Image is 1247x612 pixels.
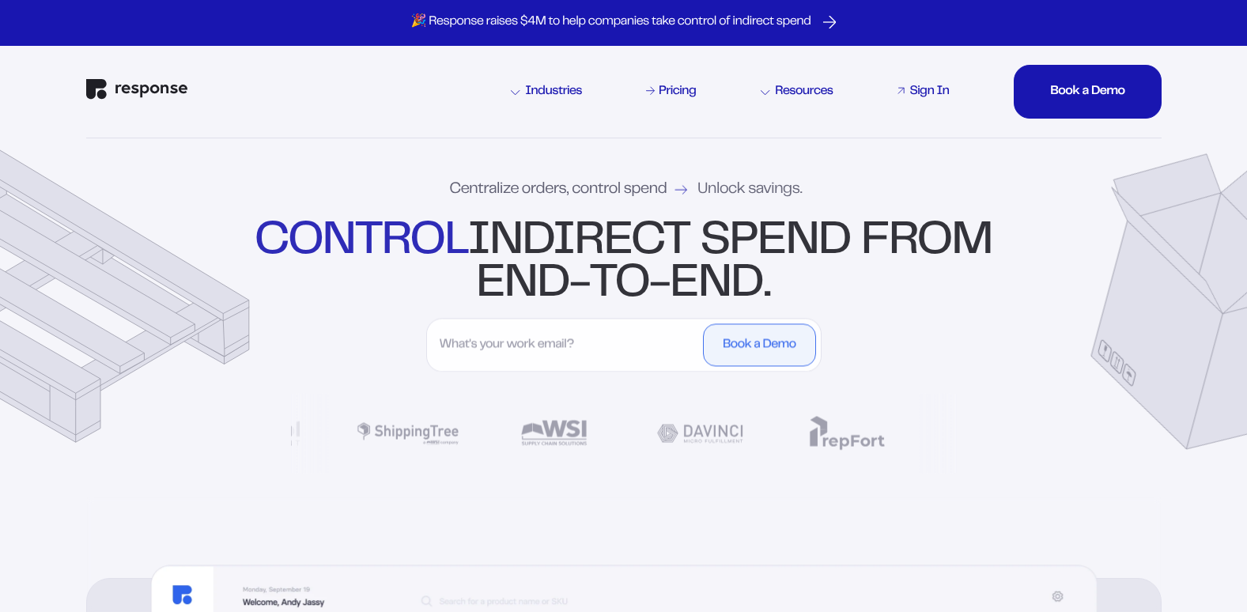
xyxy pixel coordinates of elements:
p: 🎉 Response raises $4M to help companies take control of indirect spend [411,14,811,31]
button: Book a DemoBook a DemoBook a DemoBook a Demo [1014,65,1161,119]
span: Unlock savings. [697,182,802,198]
div: Centralize orders, control spend [450,182,803,198]
input: What's your work email? [432,323,700,366]
a: Response Home [86,79,187,104]
img: Response Logo [86,79,187,100]
div: Book a Demo [723,338,795,351]
div: indirect spend from end-to-end. [251,221,996,306]
div: Pricing [659,85,696,98]
div: Book a Demo [1050,85,1124,98]
div: Sign In [909,85,949,98]
div: Industries [511,85,582,98]
strong: control [255,221,467,263]
button: Book a Demo [703,323,815,366]
a: Sign In [894,82,952,101]
a: Pricing [644,82,699,101]
div: Resources [761,85,833,98]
